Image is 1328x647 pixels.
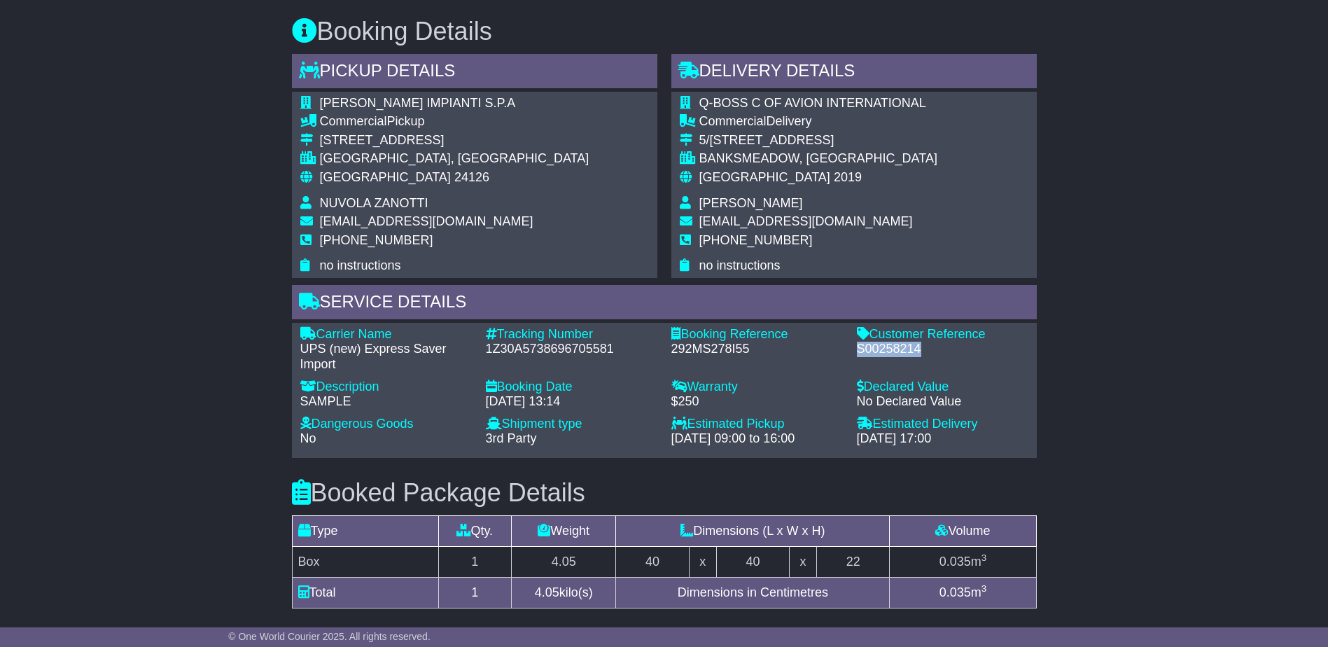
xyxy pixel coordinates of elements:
div: Declared Value [857,380,1028,395]
td: 40 [716,546,790,577]
div: Booking Date [486,380,657,395]
h3: Booked Package Details [292,479,1037,507]
div: Delivery [699,114,937,130]
span: Q-BOSS C OF AVION INTERNATIONAL [699,96,926,110]
span: 3rd Party [486,431,537,445]
div: BANKSMEADOW, [GEOGRAPHIC_DATA] [699,151,937,167]
span: 0.035 [939,555,971,569]
span: [GEOGRAPHIC_DATA] [320,170,451,184]
td: kilo(s) [512,577,616,608]
td: 4.05 [512,546,616,577]
div: Estimated Pickup [671,417,843,432]
span: [PHONE_NUMBER] [320,233,433,247]
div: [DATE] 17:00 [857,431,1028,447]
td: m [890,546,1036,577]
div: Shipment type [486,417,657,432]
td: Total [292,577,438,608]
span: Commercial [699,114,767,128]
span: No [300,431,316,445]
span: no instructions [699,258,781,272]
span: [PHONE_NUMBER] [699,233,813,247]
td: Volume [890,515,1036,546]
sup: 3 [981,552,987,563]
div: Delivery Details [671,54,1037,92]
div: UPS (new) Express Saver Import [300,342,472,372]
td: 40 [616,546,690,577]
div: 292MS278I55 [671,342,843,357]
div: Description [300,380,472,395]
div: No Declared Value [857,394,1028,410]
div: S00258214 [857,342,1028,357]
div: Estimated Delivery [857,417,1028,432]
div: Service Details [292,285,1037,323]
td: m [890,577,1036,608]
div: 1Z30A5738696705581 [486,342,657,357]
div: Warranty [671,380,843,395]
td: Dimensions (L x W x H) [616,515,890,546]
span: NUVOLA ZANOTTI [320,196,428,210]
span: [EMAIL_ADDRESS][DOMAIN_NAME] [320,214,533,228]
div: Customer Reference [857,327,1028,342]
div: [DATE] 13:14 [486,394,657,410]
span: 2019 [834,170,862,184]
div: 5/[STREET_ADDRESS] [699,133,937,148]
td: Type [292,515,438,546]
div: SAMPLE [300,394,472,410]
td: Box [292,546,438,577]
div: Pickup Details [292,54,657,92]
span: [GEOGRAPHIC_DATA] [699,170,830,184]
td: x [689,546,716,577]
span: [PERSON_NAME] IMPIANTI S.P.A [320,96,516,110]
span: 4.05 [535,585,559,599]
h3: Booking Details [292,18,1037,46]
span: 24126 [454,170,489,184]
div: Booking Reference [671,327,843,342]
div: [GEOGRAPHIC_DATA], [GEOGRAPHIC_DATA] [320,151,589,167]
td: Qty. [438,515,512,546]
div: $250 [671,394,843,410]
td: x [790,546,817,577]
span: © One World Courier 2025. All rights reserved. [228,631,431,642]
td: Weight [512,515,616,546]
td: 1 [438,577,512,608]
div: Tracking Number [486,327,657,342]
span: [PERSON_NAME] [699,196,803,210]
td: 1 [438,546,512,577]
div: [STREET_ADDRESS] [320,133,589,148]
td: Dimensions in Centimetres [616,577,890,608]
span: no instructions [320,258,401,272]
div: Carrier Name [300,327,472,342]
span: 0.035 [939,585,971,599]
sup: 3 [981,583,987,594]
span: [EMAIL_ADDRESS][DOMAIN_NAME] [699,214,913,228]
span: Commercial [320,114,387,128]
td: 22 [816,546,890,577]
div: Dangerous Goods [300,417,472,432]
div: [DATE] 09:00 to 16:00 [671,431,843,447]
div: Pickup [320,114,589,130]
